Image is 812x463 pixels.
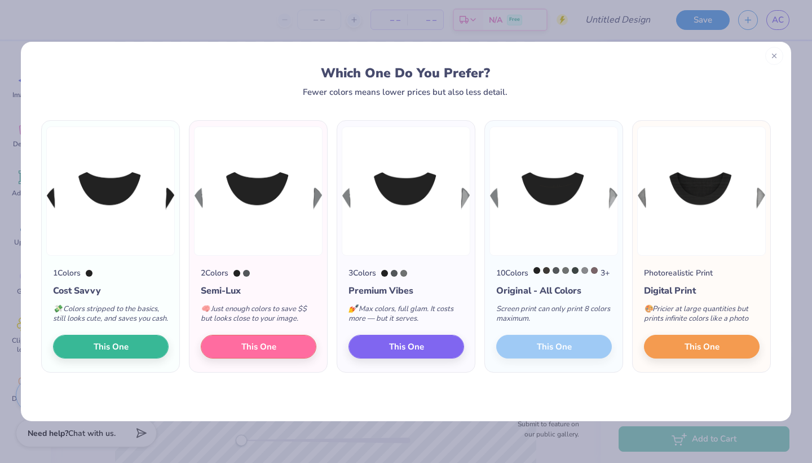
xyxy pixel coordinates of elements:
[496,298,612,335] div: Screen print can only print 8 colors maximum.
[348,335,464,359] button: This One
[52,65,760,81] div: Which One Do You Prefer?
[303,88,507,97] div: Fewer colors means lower prices but also less detail.
[94,340,129,353] span: This One
[381,270,388,277] div: Neutral Black C
[53,298,169,335] div: Colors stripped to the basics, still looks cute, and saves you cash.
[53,335,169,359] button: This One
[496,267,528,279] div: 10 Colors
[201,298,316,335] div: Just enough colors to save $$ but looks close to your image.
[644,298,760,335] div: Pricier at large quantities but prints infinite colors like a photo
[685,340,720,353] span: This One
[637,126,766,256] img: Photorealistic preview
[391,270,398,277] div: 425 C
[243,270,250,277] div: 425 C
[201,267,228,279] div: 2 Colors
[489,126,618,256] img: 10 color option
[533,267,540,274] div: Neutral Black C
[348,298,464,335] div: Max colors, full glam. It costs more — but it serves.
[233,270,240,277] div: Neutral Black C
[389,340,424,353] span: This One
[46,126,175,256] img: 1 color option
[496,284,612,298] div: Original - All Colors
[348,267,376,279] div: 3 Colors
[591,267,598,274] div: 437 C
[644,284,760,298] div: Digital Print
[348,284,464,298] div: Premium Vibes
[644,335,760,359] button: This One
[241,340,276,353] span: This One
[581,267,588,274] div: Cool Gray 8 C
[400,270,407,277] div: 424 C
[562,267,569,274] div: 424 C
[53,284,169,298] div: Cost Savvy
[201,304,210,314] span: 🧠
[533,267,610,279] div: 3 +
[572,267,579,274] div: 446 C
[644,267,713,279] div: Photorealistic Print
[86,270,92,277] div: Neutral Black C
[201,335,316,359] button: This One
[342,126,470,256] img: 3 color option
[194,126,323,256] img: 2 color option
[644,304,653,314] span: 🎨
[53,267,81,279] div: 1 Colors
[201,284,316,298] div: Semi-Lux
[553,267,559,274] div: 425 C
[348,304,358,314] span: 💅
[53,304,62,314] span: 💸
[543,267,550,274] div: Black 7 C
